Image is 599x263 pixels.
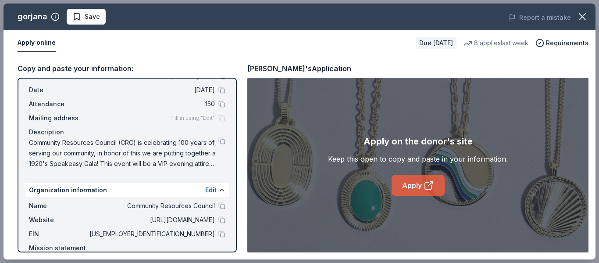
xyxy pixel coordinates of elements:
[29,113,88,123] span: Mailing address
[392,175,445,196] a: Apply
[29,137,218,169] span: Community Resources Council (CRC) is celebrating 100 years of serving our community, in honor of ...
[328,154,508,164] div: Keep this open to copy and paste in your information.
[535,38,588,48] button: Requirements
[416,37,456,49] div: Due [DATE]
[29,243,225,253] div: Mission statement
[464,38,528,48] div: 8 applies last week
[18,10,47,24] div: gorjana
[171,115,215,122] span: Fill in using "Edit"
[88,85,215,95] span: [DATE]
[67,9,106,25] button: Save
[29,215,88,225] span: Website
[88,229,215,239] span: [US_EMPLOYER_IDENTIFICATION_NUMBER]
[29,127,225,137] div: Description
[29,201,88,211] span: Name
[88,215,215,225] span: [URL][DOMAIN_NAME]
[29,229,88,239] span: EIN
[18,34,56,52] button: Apply online
[88,99,215,109] span: 150
[25,183,229,197] div: Organization information
[29,99,88,109] span: Attendance
[205,185,217,195] button: Edit
[247,63,351,74] div: [PERSON_NAME]'s Application
[88,201,215,211] span: Community Resources Council
[546,38,588,48] span: Requirements
[85,11,100,22] span: Save
[509,12,571,23] button: Report a mistake
[364,134,473,148] div: Apply on the donor's site
[18,63,237,74] div: Copy and paste your information:
[29,85,88,95] span: Date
